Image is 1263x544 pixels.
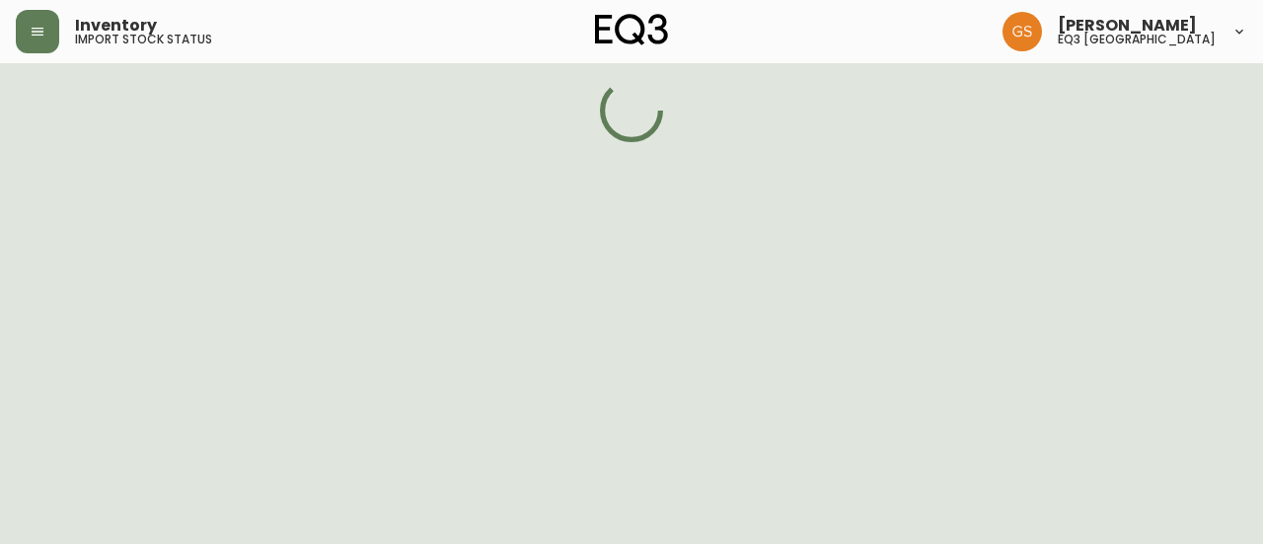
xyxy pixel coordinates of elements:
span: [PERSON_NAME] [1058,18,1197,34]
span: Inventory [75,18,157,34]
img: 6b403d9c54a9a0c30f681d41f5fc2571 [1003,12,1042,51]
h5: import stock status [75,34,212,45]
h5: eq3 [GEOGRAPHIC_DATA] [1058,34,1216,45]
img: logo [595,14,668,45]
